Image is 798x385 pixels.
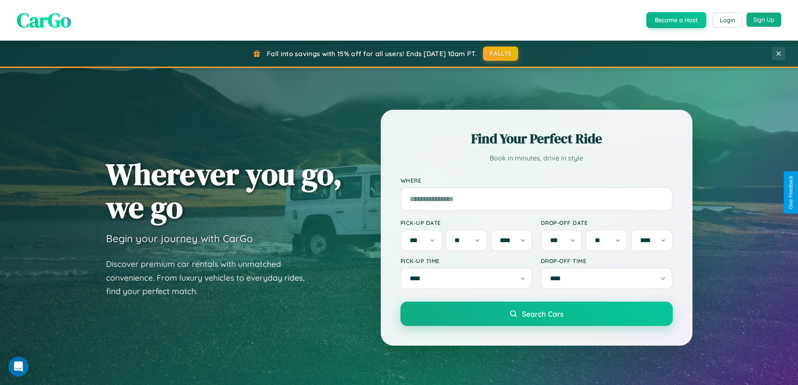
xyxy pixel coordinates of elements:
span: Fall into savings with 15% off for all users! Ends [DATE] 10am PT. [267,49,477,58]
button: Login [713,13,742,28]
button: Become a Host [646,12,706,28]
span: CarGo [17,6,71,34]
span: Search Cars [522,309,563,318]
h3: Begin your journey with CarGo [106,232,253,245]
p: Book in minutes, drive in style [400,152,673,164]
h1: Wherever you go, we go [106,158,342,224]
p: Discover premium car rentals with unmatched convenience. From luxury vehicles to everyday rides, ... [106,257,315,298]
label: Drop-off Date [541,219,673,226]
button: Sign Up [746,13,781,27]
button: FALL15 [483,47,518,61]
label: Drop-off Time [541,257,673,264]
div: Open Intercom Messenger [8,357,28,377]
h2: Find Your Perfect Ride [400,129,673,148]
button: Search Cars [400,302,673,326]
label: Where [400,177,673,184]
div: Give Feedback [788,176,794,209]
label: Pick-up Time [400,257,532,264]
label: Pick-up Date [400,219,532,226]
